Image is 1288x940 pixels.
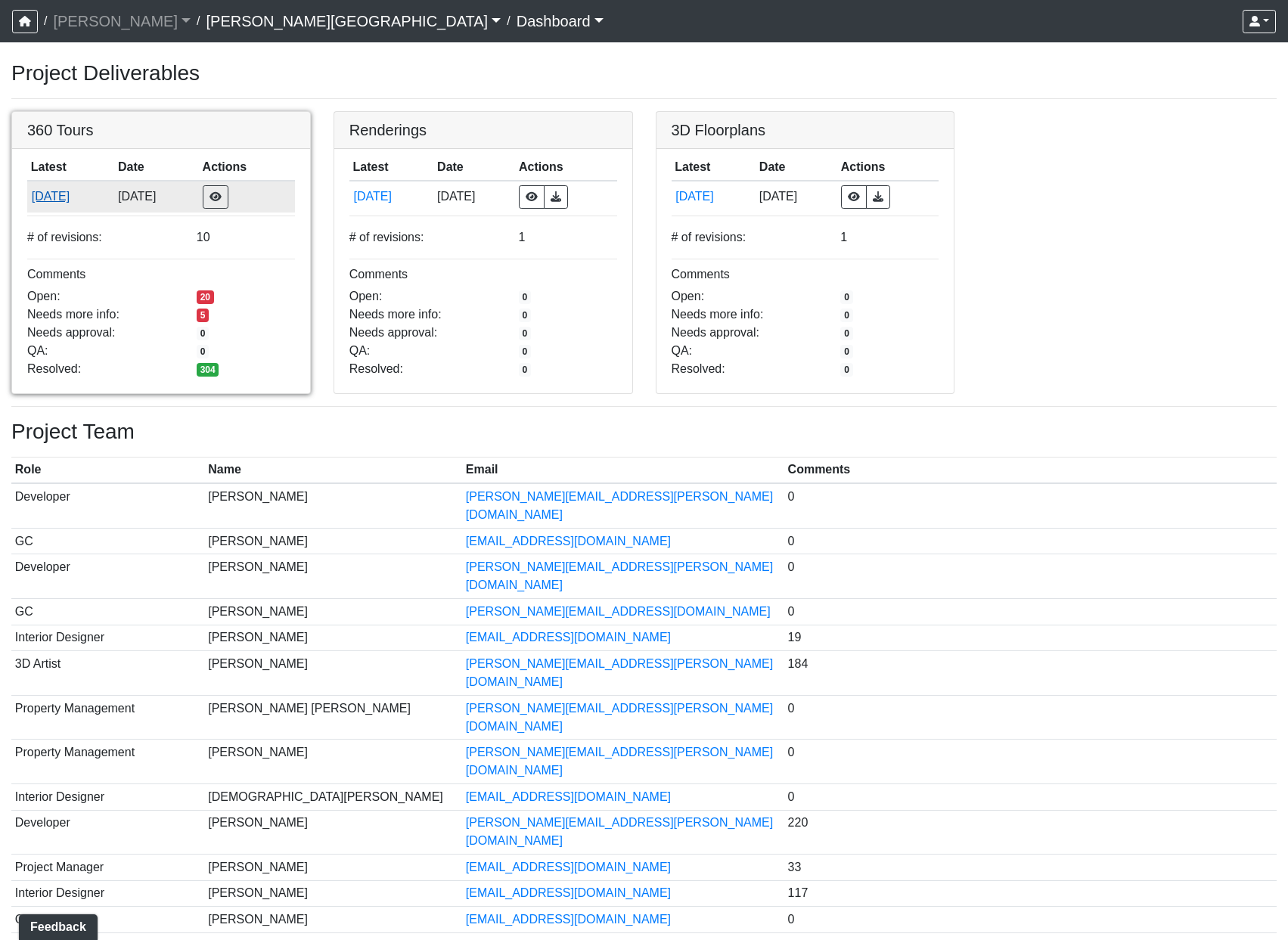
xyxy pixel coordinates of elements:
a: [PERSON_NAME][EMAIL_ADDRESS][PERSON_NAME][DOMAIN_NAME] [466,816,773,847]
th: Email [462,458,784,484]
a: [EMAIL_ADDRESS][DOMAIN_NAME] [466,861,671,873]
td: otViMk1MQurvXFAFx4N9zg [672,181,756,213]
td: Interior Designer [11,625,204,651]
a: [PERSON_NAME][EMAIL_ADDRESS][PERSON_NAME][DOMAIN_NAME] [466,746,773,777]
th: Comments [784,458,1277,484]
td: rg1nAM742azwa1BpHNmNK7 [27,181,114,213]
td: [PERSON_NAME] [PERSON_NAME] [204,695,462,740]
td: Interior Designer [11,880,204,907]
a: [PERSON_NAME][EMAIL_ADDRESS][PERSON_NAME][DOMAIN_NAME] [466,560,773,591]
td: 0 [784,598,1277,625]
td: 0 [784,783,1277,810]
td: [PERSON_NAME] [204,810,462,855]
td: 0 [784,907,1277,933]
a: [EMAIL_ADDRESS][DOMAIN_NAME] [466,913,671,926]
td: GC [11,907,204,933]
td: Interior Designer [11,783,204,810]
td: [PERSON_NAME] [204,880,462,907]
td: 33 [784,855,1277,881]
td: [DEMOGRAPHIC_DATA][PERSON_NAME] [204,783,462,810]
td: 0 [784,528,1277,554]
td: [PERSON_NAME] [204,855,462,881]
a: [PERSON_NAME][EMAIL_ADDRESS][DOMAIN_NAME] [466,605,771,618]
a: [PERSON_NAME][EMAIL_ADDRESS][PERSON_NAME][DOMAIN_NAME] [466,657,773,688]
td: 184 [784,651,1277,696]
td: Project Manager [11,855,204,881]
td: 117 [784,880,1277,907]
button: [DATE] [675,187,752,206]
td: GC [11,598,204,625]
h3: Project Team [11,419,1277,445]
td: GC [11,528,204,554]
td: [PERSON_NAME] [204,483,462,528]
td: [PERSON_NAME] [204,907,462,933]
span: / [501,6,516,36]
button: [DATE] [31,187,111,206]
a: Dashboard [517,6,604,36]
a: [EMAIL_ADDRESS][DOMAIN_NAME] [466,790,671,803]
iframe: Ybug feedback widget [11,910,101,940]
a: [EMAIL_ADDRESS][DOMAIN_NAME] [466,631,671,644]
td: [PERSON_NAME] [204,651,462,696]
td: [PERSON_NAME] [204,554,462,599]
a: [PERSON_NAME][EMAIL_ADDRESS][PERSON_NAME][DOMAIN_NAME] [466,702,773,733]
button: [DATE] [353,187,430,206]
td: 0 [784,695,1277,740]
td: 220 [784,810,1277,855]
th: Name [204,458,462,484]
td: [PERSON_NAME] [204,625,462,651]
td: Property Management [11,740,204,784]
td: Developer [11,483,204,528]
a: [EMAIL_ADDRESS][DOMAIN_NAME] [466,535,671,548]
td: 3D Artist [11,651,204,696]
td: 0 [784,740,1277,784]
a: [PERSON_NAME][GEOGRAPHIC_DATA] [206,6,501,36]
td: [PERSON_NAME] [204,528,462,554]
td: 0 [784,483,1277,528]
td: Property Management [11,695,204,740]
td: Developer [11,810,204,855]
span: / [191,6,206,36]
td: [PERSON_NAME] [204,598,462,625]
td: 0 [784,554,1277,599]
a: [EMAIL_ADDRESS][DOMAIN_NAME] [466,886,671,899]
td: Developer [11,554,204,599]
td: 19 [784,625,1277,651]
a: [PERSON_NAME][EMAIL_ADDRESS][PERSON_NAME][DOMAIN_NAME] [466,490,773,521]
th: Role [11,458,204,484]
a: [PERSON_NAME] [53,6,191,36]
span: / [38,6,53,36]
h3: Project Deliverables [11,60,1277,86]
td: [PERSON_NAME] [204,740,462,784]
td: fzcy8kXHbzMa4Uub1XsNdB [349,181,434,213]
